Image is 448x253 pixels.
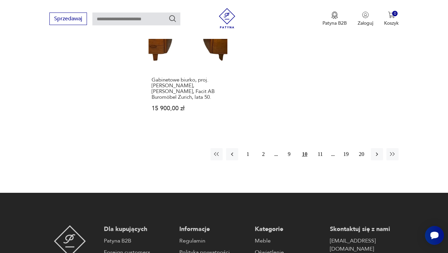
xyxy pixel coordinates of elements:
[330,225,399,233] p: Skontaktuj się z nami
[322,11,347,26] button: Patyna B2B
[104,225,173,233] p: Dla kupujących
[331,11,338,19] img: Ikona medalu
[104,237,173,245] a: Patyna B2B
[152,106,224,111] p: 15 900,00 zł
[169,15,177,23] button: Szukaj
[384,11,399,26] button: 0Koszyk
[179,237,248,245] a: Regulamin
[425,226,444,245] iframe: Smartsupp widget button
[49,13,87,25] button: Sprzedawaj
[255,225,323,233] p: Kategorie
[217,8,237,28] img: Patyna - sklep z meblami i dekoracjami vintage
[388,11,395,18] img: Ikona koszyka
[340,148,352,160] button: 19
[283,148,295,160] button: 9
[358,20,373,26] p: Zaloguj
[49,17,87,22] a: Sprzedawaj
[384,20,399,26] p: Koszyk
[179,225,248,233] p: Informacje
[298,148,311,160] button: 10
[322,11,347,26] a: Ikona medaluPatyna B2B
[322,20,347,26] p: Patyna B2B
[392,11,398,17] div: 0
[255,237,323,245] a: Meble
[355,148,367,160] button: 20
[330,237,399,253] a: [EMAIL_ADDRESS][DOMAIN_NAME]
[358,11,373,26] button: Zaloguj
[257,148,269,160] button: 2
[152,77,224,100] h3: Gabinetowe biurko, proj. [PERSON_NAME], [PERSON_NAME], Facit AB Buromöbel Zurich, lata 50.
[242,148,254,160] button: 1
[314,148,326,160] button: 11
[362,11,369,18] img: Ikonka użytkownika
